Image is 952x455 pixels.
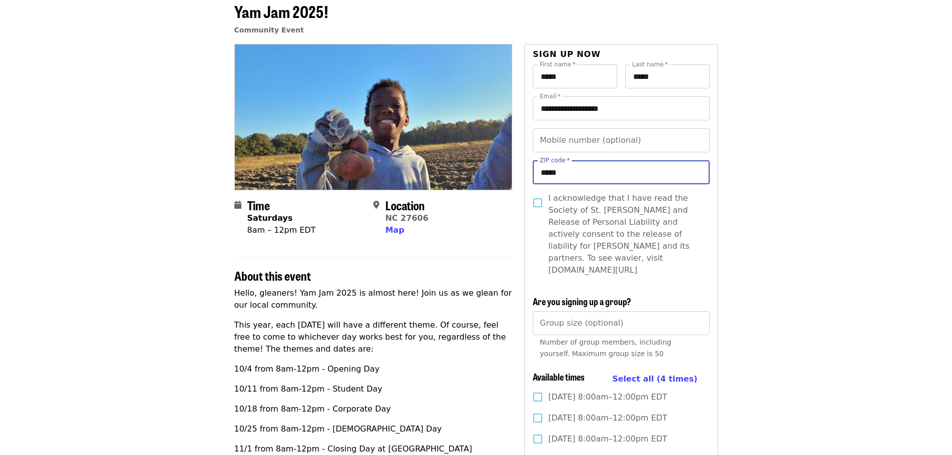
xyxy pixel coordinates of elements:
label: Last name [632,61,668,67]
span: Map [385,225,404,235]
i: calendar icon [234,200,241,210]
img: Yam Jam 2025! organized by Society of St. Andrew [235,44,512,189]
span: I acknowledge that I have read the Society of St. [PERSON_NAME] and Release of Personal Liability... [548,192,701,276]
label: Email [540,93,561,99]
p: 10/18 from 8am-12pm - Corporate Day [234,403,513,415]
input: Last name [625,64,710,88]
input: ZIP code [533,160,709,184]
p: This year, each [DATE] will have a different theme. Of course, feel free to come to whichever day... [234,319,513,355]
span: Are you signing up a group? [533,295,631,308]
input: Email [533,96,709,120]
span: Location [385,196,425,214]
p: 11/1 from 8am-12pm - Closing Day at [GEOGRAPHIC_DATA] [234,443,513,455]
a: NC 27606 [385,213,428,223]
span: [DATE] 8:00am–12:00pm EDT [548,433,667,445]
label: ZIP code [540,157,570,163]
label: First name [540,61,576,67]
p: 10/11 from 8am-12pm - Student Day [234,383,513,395]
a: Community Event [234,26,304,34]
input: [object Object] [533,311,709,335]
span: [DATE] 8:00am–12:00pm EDT [548,412,667,424]
span: Sign up now [533,49,601,59]
strong: Saturdays [247,213,293,223]
span: Select all (4 times) [612,374,697,384]
i: map-marker-alt icon [373,200,379,210]
span: About this event [234,267,311,284]
input: Mobile number (optional) [533,128,709,152]
span: Number of group members, including yourself. Maximum group size is 50 [540,338,671,358]
p: 10/4 from 8am-12pm - Opening Day [234,363,513,375]
input: First name [533,64,617,88]
button: Select all (4 times) [612,372,697,387]
div: 8am – 12pm EDT [247,224,316,236]
span: Available times [533,370,585,383]
p: Hello, gleaners! Yam Jam 2025 is almost here! Join us as we glean for our local community. [234,287,513,311]
button: Map [385,224,404,236]
span: [DATE] 8:00am–12:00pm EDT [548,391,667,403]
p: 10/25 from 8am-12pm - [DEMOGRAPHIC_DATA] Day [234,423,513,435]
span: Time [247,196,270,214]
